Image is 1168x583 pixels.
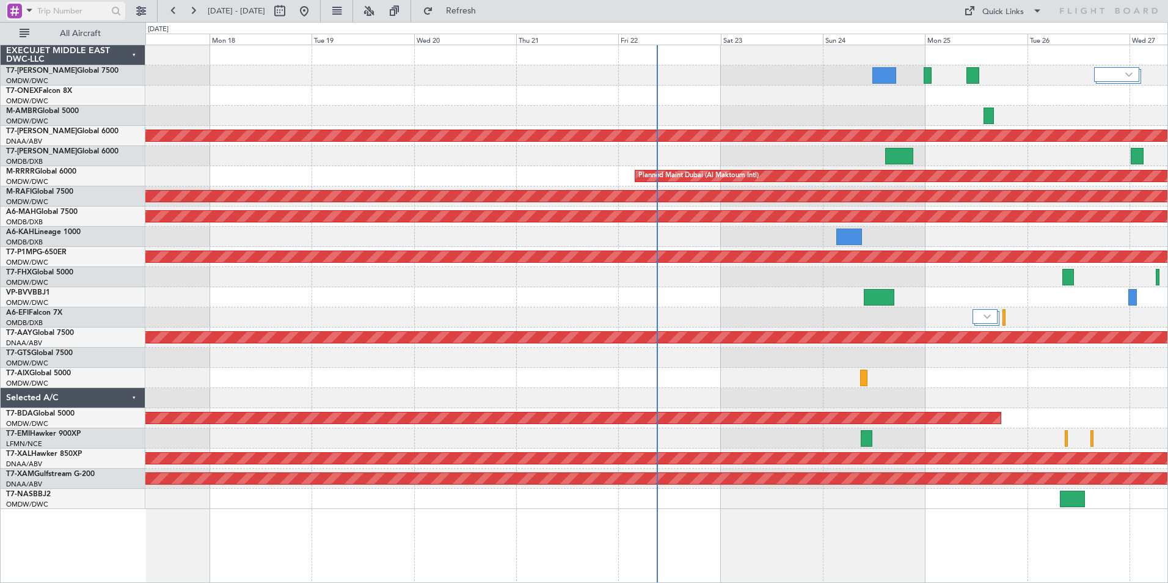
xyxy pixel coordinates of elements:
[6,128,77,135] span: T7-[PERSON_NAME]
[6,128,119,135] a: T7-[PERSON_NAME]Global 6000
[6,148,119,155] a: T7-[PERSON_NAME]Global 6000
[6,460,42,469] a: DNAA/ABV
[6,350,31,357] span: T7-GTS
[982,6,1024,18] div: Quick Links
[6,298,48,307] a: OMDW/DWC
[6,350,73,357] a: T7-GTSGlobal 7500
[6,410,75,417] a: T7-BDAGlobal 5000
[6,108,37,115] span: M-AMBR
[414,34,516,45] div: Wed 20
[6,177,48,186] a: OMDW/DWC
[6,218,43,227] a: OMDB/DXB
[6,229,34,236] span: A6-KAH
[312,34,414,45] div: Tue 19
[6,108,79,115] a: M-AMBRGlobal 5000
[210,34,312,45] div: Mon 18
[6,168,76,175] a: M-RRRRGlobal 6000
[37,2,108,20] input: Trip Number
[417,1,491,21] button: Refresh
[638,167,759,185] div: Planned Maint Dubai (Al Maktoum Intl)
[13,24,133,43] button: All Aircraft
[6,148,77,155] span: T7-[PERSON_NAME]
[6,309,29,317] span: A6-EFI
[6,419,48,428] a: OMDW/DWC
[6,137,42,146] a: DNAA/ABV
[148,24,169,35] div: [DATE]
[6,188,32,196] span: M-RAFI
[6,208,78,216] a: A6-MAHGlobal 7500
[925,34,1027,45] div: Mon 25
[6,430,30,438] span: T7-EMI
[618,34,720,45] div: Fri 22
[6,289,32,296] span: VP-BVV
[6,450,82,458] a: T7-XALHawker 850XP
[436,7,487,15] span: Refresh
[6,450,31,458] span: T7-XAL
[6,491,51,498] a: T7-NASBBJ2
[6,97,48,106] a: OMDW/DWC
[6,249,67,256] a: T7-P1MPG-650ER
[6,318,43,328] a: OMDB/DXB
[6,491,33,498] span: T7-NAS
[6,197,48,207] a: OMDW/DWC
[6,370,71,377] a: T7-AIXGlobal 5000
[6,480,42,489] a: DNAA/ABV
[6,117,48,126] a: OMDW/DWC
[984,314,991,319] img: arrow-gray.svg
[823,34,925,45] div: Sun 24
[958,1,1048,21] button: Quick Links
[6,329,32,337] span: T7-AAY
[6,76,48,86] a: OMDW/DWC
[32,29,129,38] span: All Aircraft
[6,157,43,166] a: OMDB/DXB
[6,379,48,388] a: OMDW/DWC
[6,208,36,216] span: A6-MAH
[6,87,72,95] a: T7-ONEXFalcon 8X
[6,410,33,417] span: T7-BDA
[6,278,48,287] a: OMDW/DWC
[6,67,119,75] a: T7-[PERSON_NAME]Global 7500
[6,249,37,256] span: T7-P1MP
[6,471,34,478] span: T7-XAM
[6,309,62,317] a: A6-EFIFalcon 7X
[6,500,48,509] a: OMDW/DWC
[6,258,48,267] a: OMDW/DWC
[6,370,29,377] span: T7-AIX
[516,34,618,45] div: Thu 21
[6,87,38,95] span: T7-ONEX
[1027,34,1130,45] div: Tue 26
[6,471,95,478] a: T7-XAMGulfstream G-200
[6,359,48,368] a: OMDW/DWC
[721,34,823,45] div: Sat 23
[6,430,81,438] a: T7-EMIHawker 900XP
[6,339,42,348] a: DNAA/ABV
[6,269,32,276] span: T7-FHX
[6,67,77,75] span: T7-[PERSON_NAME]
[6,289,50,296] a: VP-BVVBBJ1
[6,168,35,175] span: M-RRRR
[6,238,43,247] a: OMDB/DXB
[6,329,74,337] a: T7-AAYGlobal 7500
[6,269,73,276] a: T7-FHXGlobal 5000
[208,5,265,16] span: [DATE] - [DATE]
[1125,72,1133,77] img: arrow-gray.svg
[107,34,209,45] div: Sun 17
[6,229,81,236] a: A6-KAHLineage 1000
[6,188,73,196] a: M-RAFIGlobal 7500
[6,439,42,449] a: LFMN/NCE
